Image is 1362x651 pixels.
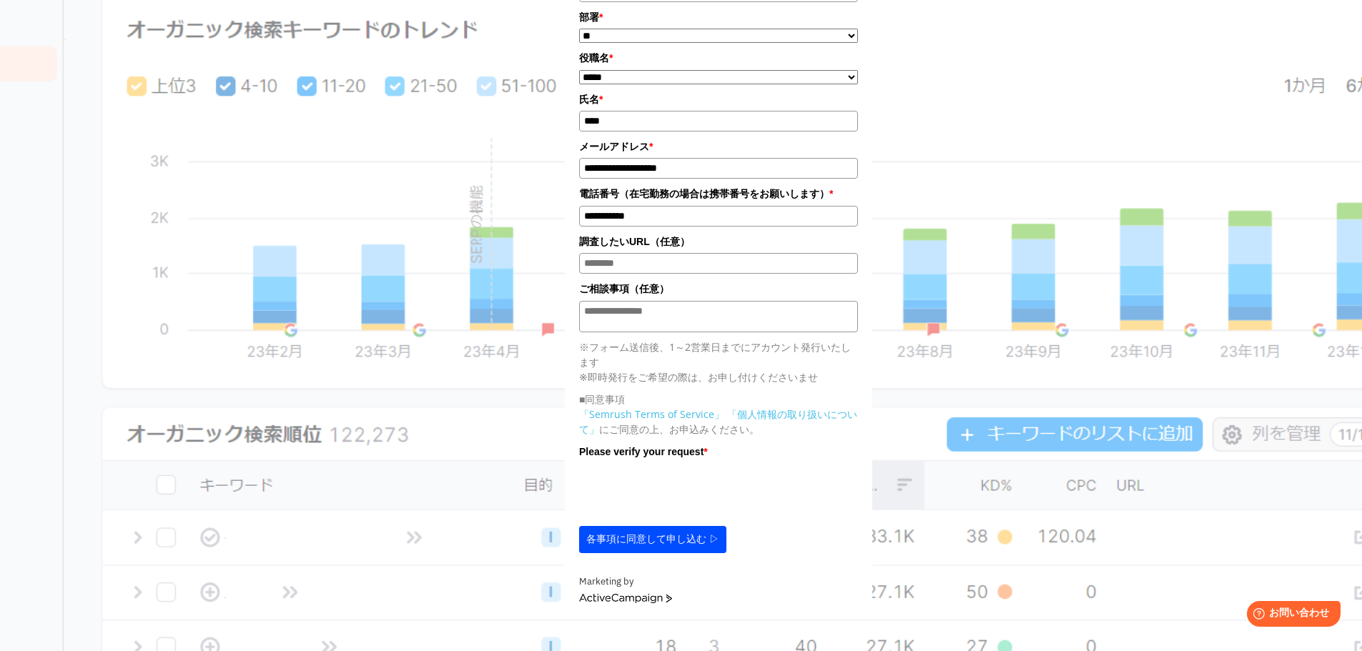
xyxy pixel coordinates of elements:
iframe: Help widget launcher [1235,595,1346,635]
label: メールアドレス [579,139,858,154]
div: Marketing by [579,575,858,590]
label: 役職名 [579,50,858,66]
p: にご同意の上、お申込みください。 [579,407,858,437]
label: 氏名 [579,91,858,107]
button: 各事項に同意して申し込む ▷ [579,526,726,553]
a: 「個人情報の取り扱いについて」 [579,407,857,436]
a: 「Semrush Terms of Service」 [579,407,724,421]
label: Please verify your request [579,444,858,459]
label: ご相談事項（任意） [579,281,858,297]
p: ※フォーム送信後、1～2営業日までにアカウント発行いたします ※即時発行をご希望の際は、お申し付けくださいませ [579,339,858,384]
label: 調査したいURL（任意） [579,234,858,249]
iframe: reCAPTCHA [579,463,796,519]
label: 電話番号（在宅勤務の場合は携帯番号をお願いします） [579,186,858,202]
label: 部署 [579,9,858,25]
p: ■同意事項 [579,392,858,407]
